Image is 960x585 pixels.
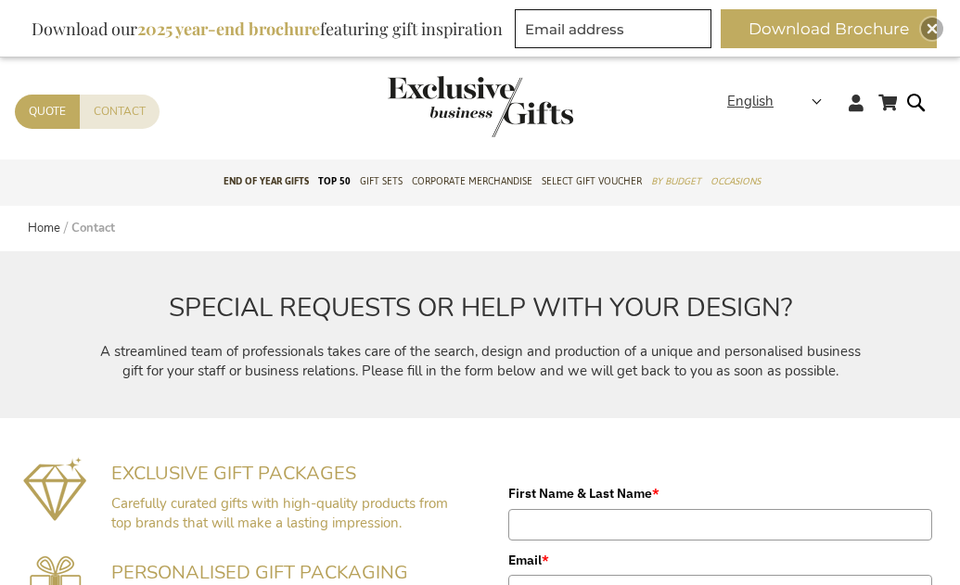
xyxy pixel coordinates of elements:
[360,172,403,191] span: Gift Sets
[515,9,711,48] input: Email address
[721,9,937,48] button: Download Brochure
[412,172,532,191] span: Corporate Merchandise
[388,76,480,137] a: store logo
[388,76,573,137] img: Exclusive Business gifts logo
[542,172,642,191] span: Select Gift Voucher
[111,461,356,486] span: EXCLUSIVE GIFT PACKAGES
[927,23,938,34] img: Close
[23,9,511,48] div: Download our featuring gift inspiration
[727,91,774,112] span: English
[515,9,717,54] form: marketing offers and promotions
[710,172,761,191] span: Occasions
[15,95,80,129] a: Quote
[96,294,864,323] h2: SPECIAL REQUESTS OR HELP WITH YOUR DESIGN?
[137,18,320,40] b: 2025 year-end brochure
[921,18,943,40] div: Close
[508,550,933,570] label: Email
[28,220,60,236] a: Home
[508,483,933,503] label: First Name & Last Name
[224,172,309,191] span: End of year gifts
[80,95,160,129] a: Contact
[23,455,87,521] img: Exclusieve geschenkpakketten mét impact
[727,91,834,112] div: English
[111,494,448,532] span: Carefully curated gifts with high-quality products from top brands that will make a lasting impre...
[111,560,408,585] span: PERSONALISED GIFT PACKAGING
[71,220,115,236] strong: Contact
[651,172,701,191] span: By Budget
[96,342,864,382] p: A streamlined team of professionals takes care of the search, design and production of a unique a...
